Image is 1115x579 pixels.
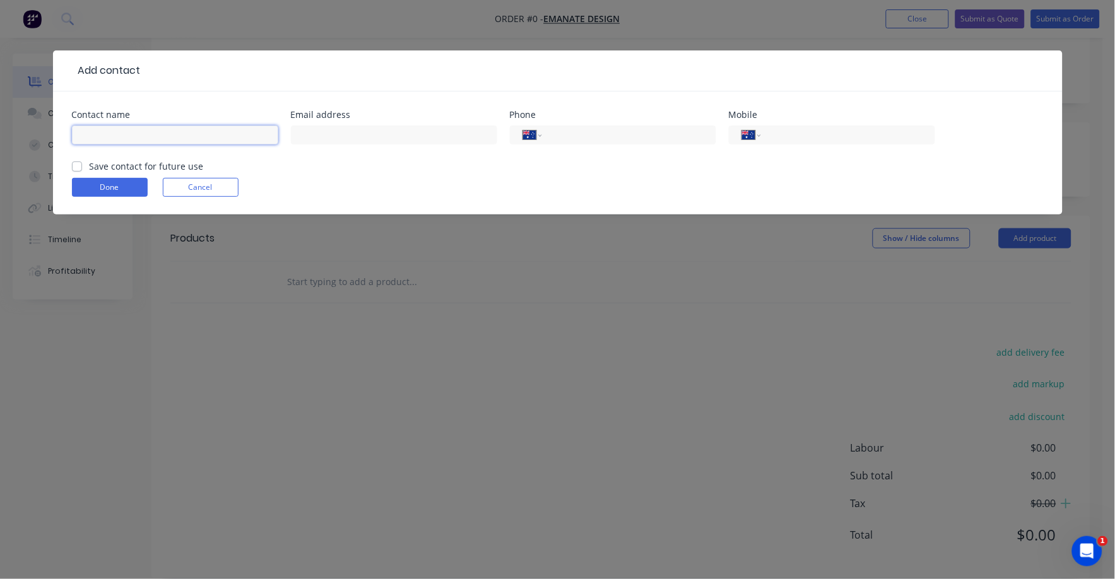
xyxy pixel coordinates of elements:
[72,178,148,197] button: Done
[510,110,716,119] div: Phone
[72,63,141,78] div: Add contact
[291,110,497,119] div: Email address
[90,160,204,173] label: Save contact for future use
[729,110,935,119] div: Mobile
[1072,536,1102,566] iframe: Intercom live chat
[72,110,278,119] div: Contact name
[163,178,239,197] button: Cancel
[1098,536,1108,546] span: 1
